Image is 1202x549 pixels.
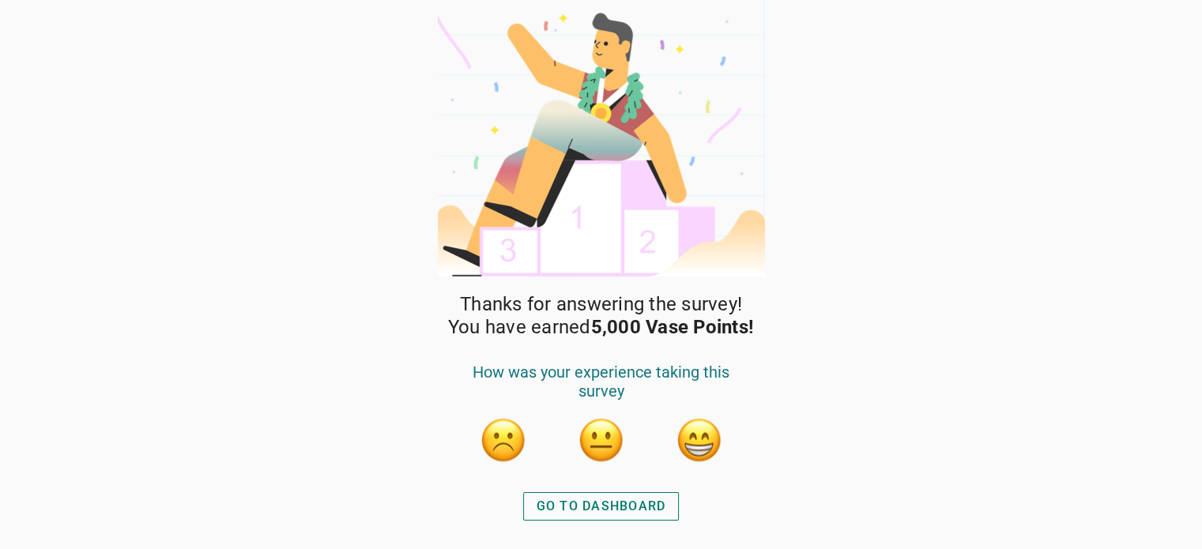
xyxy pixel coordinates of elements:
[523,492,680,521] button: GO TO DASHBOARD
[448,316,754,339] span: You have earned
[454,363,748,416] div: How was your experience taking this survey
[591,316,755,338] strong: 5,000 Vase Points!
[537,497,666,516] div: GO TO DASHBOARD
[460,293,742,316] span: Thanks for answering the survey!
